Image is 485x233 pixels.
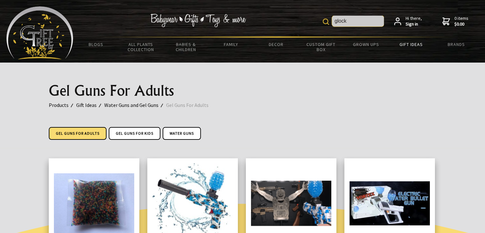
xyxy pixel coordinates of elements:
[209,38,254,51] a: Family
[406,16,422,27] span: Hi there,
[343,38,388,51] a: Grown Ups
[323,19,329,25] img: product search
[49,83,437,98] h1: Gel Guns For Adults
[166,101,216,109] a: Gel Guns For Adults
[163,127,201,140] a: Water Guns
[6,6,73,59] img: Babyware - Gifts - Toys and more...
[49,127,107,140] a: Gel Guns For Adults
[49,101,76,109] a: Products
[454,15,468,27] span: 0 items
[73,38,118,51] a: BLOGS
[298,38,343,56] a: Custom Gift Box
[454,21,468,27] strong: $0.00
[394,16,422,27] a: Hi there,Sign in
[389,38,434,51] a: Gift Ideas
[150,14,246,27] img: Babywear - Gifts - Toys & more
[254,38,298,51] a: Decor
[109,127,160,140] a: Gel Guns For Kids
[442,16,468,27] a: 0 items$0.00
[332,16,384,26] input: Site Search
[163,38,208,56] a: Babies & Children
[104,101,166,109] a: Water Guns and Gel Guns
[434,38,479,51] a: Brands
[406,21,422,27] strong: Sign in
[76,101,104,109] a: Gift Ideas
[118,38,163,56] a: All Plants Collection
